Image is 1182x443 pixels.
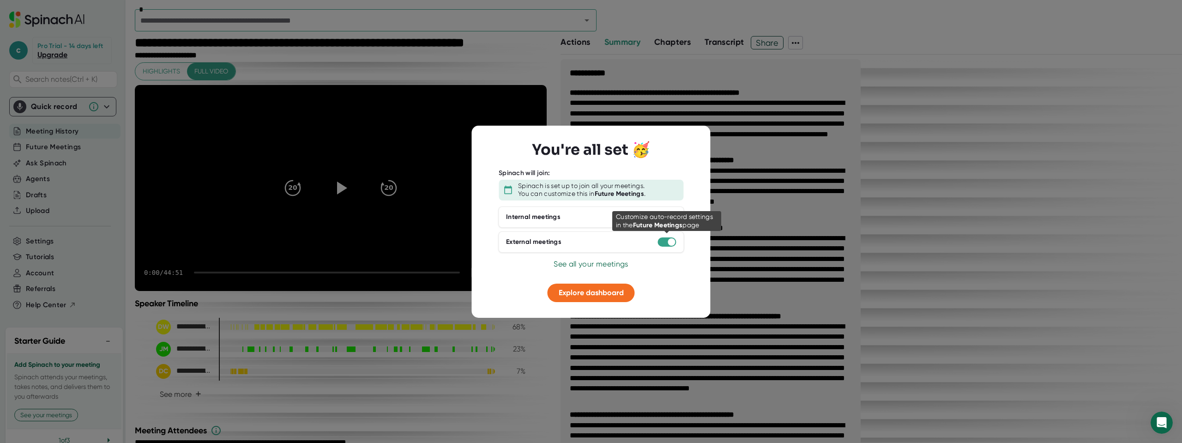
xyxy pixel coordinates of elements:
b: Future Meetings [595,190,645,198]
div: Spinach will join: [499,169,550,177]
div: Internal meetings [506,213,561,221]
iframe: Intercom live chat [1151,412,1173,434]
div: You can customize this in . [518,190,645,198]
div: Spinach is set up to join all your meetings. [518,182,645,190]
div: External meetings [506,238,561,246]
span: See all your meetings [554,260,628,268]
span: Explore dashboard [559,288,624,297]
button: See all your meetings [554,259,628,270]
button: Explore dashboard [548,284,635,302]
h3: You're all set 🥳 [532,141,650,158]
